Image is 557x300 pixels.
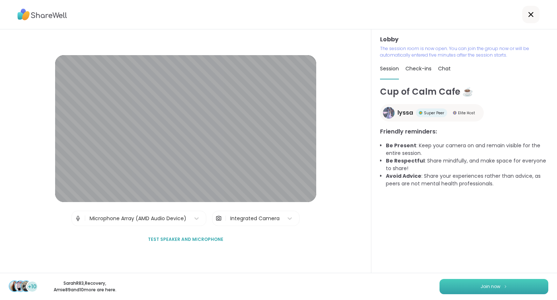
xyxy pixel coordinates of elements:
a: lyssalyssaSuper PeerSuper PeerElite HostElite Host [380,104,484,122]
img: Camera [215,211,222,226]
div: Integrated Camera [230,215,280,222]
span: Session [380,65,399,72]
b: Be Present [386,142,416,149]
span: | [84,211,86,226]
span: Elite Host [458,110,475,116]
li: : Share your experiences rather than advice, as peers are not mental health professionals. [386,172,548,188]
img: Amie89 [21,281,31,291]
img: ShareWell Logomark [503,284,508,288]
div: Microphone Array (AMD Audio Device) [90,215,186,222]
img: Super Peer [419,111,422,115]
span: Super Peer [424,110,444,116]
p: SarahR83 , Recovery , Amie89 and 10 more are here. [44,280,125,293]
li: : Share mindfully, and make space for everyone to share! [386,157,548,172]
p: The session room is now open. You can join the group now or will be automatically entered five mi... [380,45,548,58]
img: Recovery [15,281,25,291]
span: Check-ins [405,65,432,72]
img: SarahR83 [9,281,20,291]
h3: Friendly reminders: [380,127,548,136]
span: | [225,211,227,226]
span: Join now [480,283,500,290]
h3: Lobby [380,35,548,44]
img: lyssa [383,107,395,119]
b: Avoid Advice [386,172,421,180]
button: Test speaker and microphone [145,232,226,247]
li: : Keep your camera on and remain visible for the entire session. [386,142,548,157]
span: +10 [28,283,37,291]
img: ShareWell Logo [17,6,67,23]
b: Be Respectful [386,157,425,164]
span: lyssa [397,108,413,117]
button: Join now [440,279,548,294]
span: Test speaker and microphone [148,236,223,243]
img: Microphone [75,211,81,226]
span: Chat [438,65,451,72]
img: Elite Host [453,111,457,115]
h1: Cup of Calm Cafe ☕️ [380,85,548,98]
